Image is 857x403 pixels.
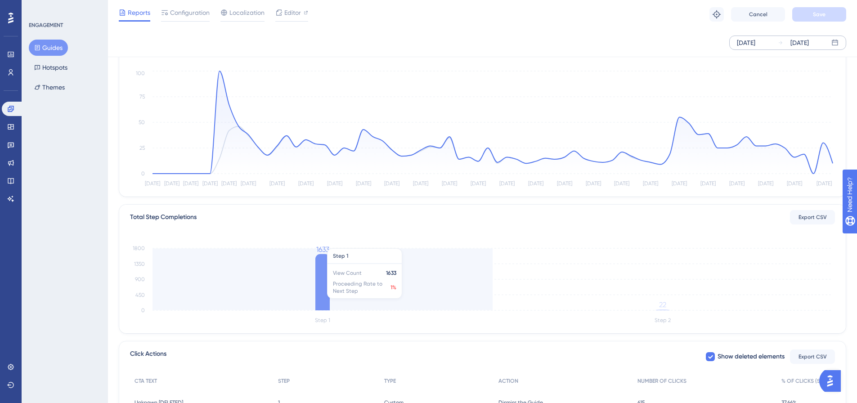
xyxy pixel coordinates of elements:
tspan: [DATE] [269,180,285,187]
tspan: [DATE] [298,180,314,187]
tspan: [DATE] [164,180,179,187]
tspan: [DATE] [817,180,832,187]
div: [DATE] [790,37,809,48]
tspan: 450 [135,292,145,298]
tspan: [DATE] [787,180,802,187]
tspan: 1350 [134,261,145,267]
tspan: 1633 [316,245,329,254]
tspan: 0 [141,307,145,313]
span: Cancel [749,11,767,18]
tspan: 900 [135,276,145,282]
span: Localization [229,7,265,18]
tspan: [DATE] [586,180,601,187]
tspan: [DATE] [221,180,237,187]
tspan: 0 [141,170,145,177]
span: Reports [128,7,150,18]
div: Total Step Completions [130,212,197,223]
iframe: UserGuiding AI Assistant Launcher [819,367,846,394]
span: STEP [278,377,290,385]
tspan: [DATE] [413,180,428,187]
tspan: [DATE] [183,180,198,187]
span: Configuration [170,7,210,18]
span: Show deleted elements [718,351,785,362]
span: Export CSV [799,214,827,221]
span: NUMBER OF CLICKS [637,377,686,385]
button: Export CSV [790,210,835,224]
span: ACTION [498,377,518,385]
button: Hotspots [29,59,73,76]
tspan: Step 1 [315,317,330,323]
tspan: [DATE] [327,180,342,187]
tspan: [DATE] [384,180,399,187]
tspan: Step 2 [655,317,671,323]
span: Editor [284,7,301,18]
tspan: [DATE] [614,180,629,187]
tspan: [DATE] [471,180,486,187]
span: % OF CLICKS (STEP) [781,377,830,385]
span: CTA TEXT [135,377,157,385]
button: Guides [29,40,68,56]
tspan: [DATE] [356,180,371,187]
button: Export CSV [790,349,835,364]
div: ENGAGEMENT [29,22,63,29]
div: [DATE] [737,37,755,48]
button: Save [792,7,846,22]
tspan: [DATE] [145,180,160,187]
tspan: [DATE] [672,180,687,187]
tspan: [DATE] [729,180,745,187]
tspan: 100 [136,70,145,76]
button: Cancel [731,7,785,22]
span: TYPE [384,377,396,385]
tspan: 1800 [133,245,145,251]
tspan: [DATE] [241,180,256,187]
tspan: 25 [139,145,145,151]
span: Click Actions [130,349,166,365]
tspan: [DATE] [700,180,716,187]
span: Export CSV [799,353,827,360]
tspan: [DATE] [528,180,543,187]
span: Save [813,11,826,18]
tspan: 50 [139,119,145,125]
tspan: [DATE] [643,180,658,187]
tspan: [DATE] [499,180,515,187]
tspan: [DATE] [557,180,572,187]
tspan: 22 [659,300,666,309]
span: Need Help? [21,2,56,13]
tspan: [DATE] [758,180,773,187]
tspan: 75 [139,94,145,100]
tspan: [DATE] [442,180,457,187]
button: Themes [29,79,70,95]
tspan: [DATE] [202,180,218,187]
